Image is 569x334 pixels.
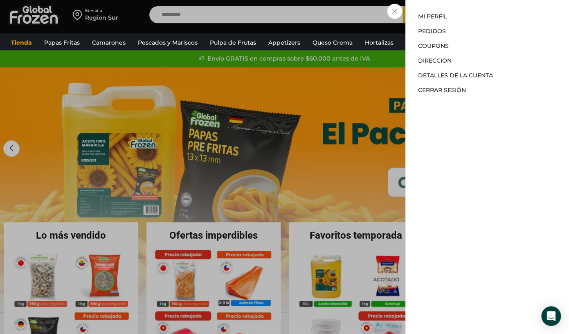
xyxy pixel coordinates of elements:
[418,57,452,64] a: Dirección
[541,306,561,326] div: Open Intercom Messenger
[418,13,447,20] a: Mi perfil
[402,35,427,50] a: Pollos
[308,35,357,50] a: Queso Crema
[40,35,84,50] a: Papas Fritas
[206,35,260,50] a: Pulpa de Frutas
[418,72,493,79] a: Detalles de la cuenta
[361,35,398,50] a: Hortalizas
[7,35,36,50] a: Tienda
[418,42,449,50] a: Coupons
[418,86,466,94] a: Cerrar sesión
[88,35,130,50] a: Camarones
[264,35,304,50] a: Appetizers
[134,35,202,50] a: Pescados y Mariscos
[418,27,446,35] a: Pedidos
